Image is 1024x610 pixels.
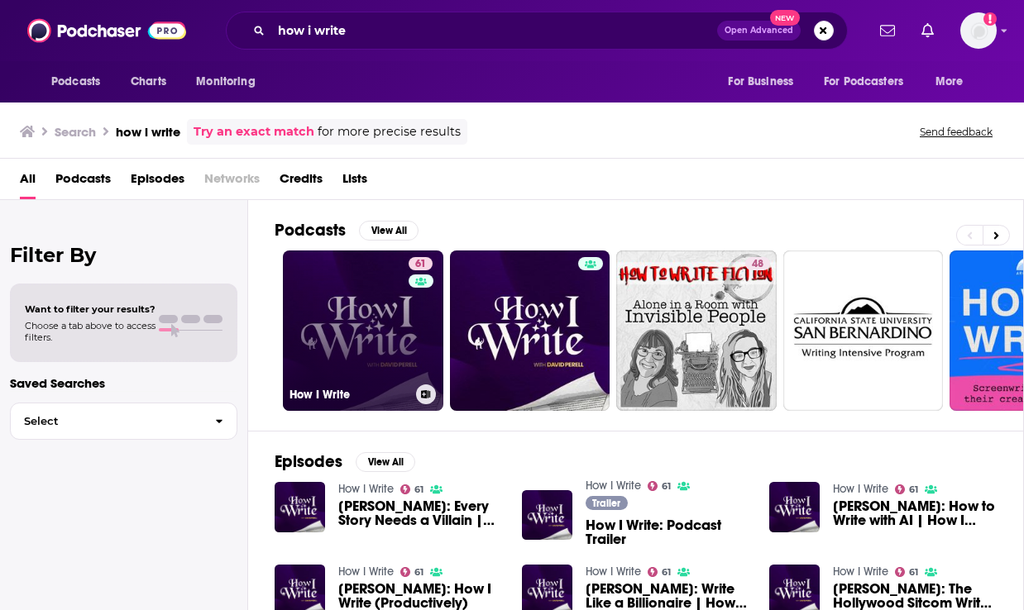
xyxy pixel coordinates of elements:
span: for more precise results [318,122,461,141]
a: How I Write [338,565,394,579]
a: PodcastsView All [275,220,419,241]
span: 61 [662,569,671,576]
a: EpisodesView All [275,451,415,472]
a: 61 [400,484,424,494]
p: Saved Searches [10,375,237,391]
a: How I Write: Podcast Trailer [586,518,749,546]
span: 61 [909,569,918,576]
span: Select [11,416,202,427]
span: For Podcasters [824,70,903,93]
a: Lists [342,165,367,199]
span: [PERSON_NAME]: How I Write (Productively) [338,582,502,610]
a: How I Write [586,565,641,579]
img: How I Write: Podcast Trailer [522,490,572,541]
h3: How I Write [289,388,409,402]
a: Ali Abdaal: How I Write (Productively) [338,582,502,610]
span: 61 [909,486,918,493]
span: 48 [752,256,763,273]
a: How I Write [338,482,394,496]
a: Chamath Palihapitiya: Write Like a Billionaire | How I Write Podcast [586,582,749,610]
span: More [935,70,964,93]
button: open menu [924,66,984,98]
span: Choose a tab above to access filters. [25,320,156,343]
span: New [770,10,800,26]
a: 61How I Write [283,250,443,411]
button: Send feedback [915,125,998,139]
img: User Profile [960,12,997,49]
span: [PERSON_NAME]: How to Write with AI | How I Write Podcast [833,499,997,527]
a: 61 [895,484,919,494]
button: Select [10,403,237,440]
button: View All [356,452,415,472]
h3: Search [55,124,96,140]
span: Networks [204,165,260,199]
div: Search podcasts, credits, & more... [226,12,848,50]
button: Show profile menu [960,12,997,49]
span: Monitoring [196,70,255,93]
span: For Business [728,70,793,93]
a: 61 [400,567,424,577]
h2: Podcasts [275,220,346,241]
span: 61 [415,256,426,273]
span: [PERSON_NAME]: Every Story Needs a Villain | How I Write Podcast | How I Write [338,499,502,527]
span: [PERSON_NAME]: The Hollywood Sitcom Writer | How I Write [833,582,997,610]
a: Show notifications dropdown [873,17,902,45]
span: Trailer [592,498,620,508]
span: Logged in as kkneafsey [960,12,997,49]
h2: Filter By [10,243,237,267]
a: 48 [616,250,777,411]
input: Search podcasts, credits, & more... [271,17,717,44]
a: How I Write [833,482,888,496]
a: How I Write [833,565,888,579]
button: open menu [716,66,814,98]
button: open menu [813,66,927,98]
button: Open AdvancedNew [717,21,801,41]
a: 61 [648,481,672,491]
a: 61 [409,257,433,270]
a: How I Write [586,479,641,493]
h2: Episodes [275,451,342,472]
a: Steven Johnson: How to Write with AI | How I Write Podcast [833,499,997,527]
span: Podcasts [51,70,100,93]
span: Charts [131,70,166,93]
a: Show notifications dropdown [915,17,940,45]
a: 48 [745,257,770,270]
a: Credits [280,165,323,199]
button: open menu [40,66,122,98]
a: 61 [895,567,919,577]
span: [PERSON_NAME]: Write Like a Billionaire | How I Write Podcast [586,582,749,610]
a: Try an exact match [194,122,314,141]
span: 61 [662,483,671,490]
a: 61 [648,567,672,577]
span: Open Advanced [725,26,793,35]
a: Podcasts [55,165,111,199]
a: All [20,165,36,199]
img: Podchaser - Follow, Share and Rate Podcasts [27,15,186,46]
svg: Add a profile image [983,12,997,26]
a: Steven Pressfield: Every Story Needs a Villain | How I Write Podcast | How I Write [338,499,502,527]
a: Episodes [131,165,184,199]
img: Steven Pressfield: Every Story Needs a Villain | How I Write Podcast | How I Write [275,482,325,532]
span: 61 [414,569,423,576]
button: View All [359,221,419,241]
span: Want to filter your results? [25,303,156,315]
h3: how i write [116,124,180,140]
img: Steven Johnson: How to Write with AI | How I Write Podcast [769,482,820,532]
a: Charts [120,66,176,98]
button: open menu [184,66,276,98]
span: 61 [414,486,423,493]
a: Michael Jamin: The Hollywood Sitcom Writer | How I Write [833,582,997,610]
